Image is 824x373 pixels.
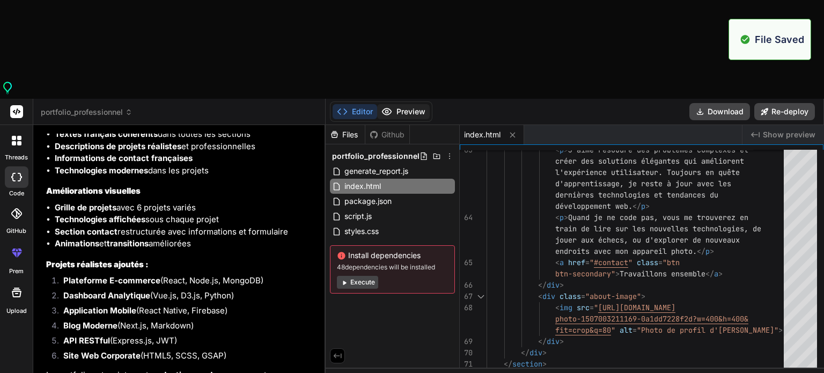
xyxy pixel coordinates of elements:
[710,246,714,256] span: >
[63,305,136,316] strong: Application Mobile
[560,303,572,312] span: img
[560,258,564,267] span: a
[555,213,560,222] span: <
[555,325,611,335] span: fit=crop&q=80
[755,32,804,47] p: File Saved
[6,226,26,236] label: GitHub
[637,258,658,267] span: class
[594,258,628,267] span: #contact
[697,246,705,256] span: </
[55,165,148,175] strong: Technologies modernes
[568,213,748,222] span: Quand je ne code pas, vous me trouverez en
[538,291,542,301] span: <
[337,263,448,272] span: 48 dependencies will be installed
[555,201,632,211] span: développement web.
[474,291,488,302] div: Click to collapse the range.
[594,303,598,312] span: "
[555,269,615,279] span: btn-secondary"
[46,186,141,196] strong: Améliorations visuelles
[55,202,116,213] strong: Grille de projets
[333,104,377,119] button: Editor
[560,291,581,301] span: class
[55,350,315,365] li: (HTML5, SCSS, GSAP)
[55,141,181,151] strong: Descriptions de projets réalistes
[542,359,547,369] span: >
[41,107,133,118] span: portfolio_professionnel
[55,275,315,290] li: (React, Node.js, MongoDB)
[620,325,632,335] span: alt
[547,280,560,290] span: div
[504,359,512,369] span: </
[590,258,594,267] span: "
[538,280,547,290] span: </
[778,325,783,335] span: >
[55,165,315,177] li: dans les projets
[512,359,542,369] span: section
[705,246,710,256] span: p
[343,180,382,193] span: index.html
[718,269,723,279] span: >
[529,348,542,357] span: div
[365,129,409,140] div: Github
[645,201,650,211] span: >
[615,269,620,279] span: >
[55,202,315,214] li: avec 6 projets variés
[460,291,473,302] div: 67
[632,325,637,335] span: =
[460,212,473,223] div: 64
[620,269,705,279] span: Travaillons ensemble
[460,359,473,370] div: 71
[63,350,141,361] strong: Site Web Corporate
[460,302,473,313] div: 68
[555,258,560,267] span: <
[585,291,641,301] span: "about-image"
[547,337,560,346] span: div
[63,290,150,301] strong: Dashboard Analytique
[555,167,740,177] span: l'expérience utilisateur. Toujours en quête
[754,103,815,120] button: Re-deploy
[568,258,585,267] span: href
[564,213,568,222] span: >
[55,128,315,141] li: dans toutes les sections
[555,179,731,188] span: d'apprentissage, je reste à jour avec les
[343,195,393,208] span: package.json
[555,235,740,245] span: jouer aux échecs, ou d'explorer de nouveaux
[538,337,547,346] span: </
[460,257,473,268] div: 65
[555,224,761,233] span: train de lire sur les nouvelles technologies, de
[555,246,697,256] span: endroits avec mon appareil photo.
[628,258,632,267] span: "
[555,303,560,312] span: <
[5,153,28,162] label: threads
[332,151,420,162] span: portfolio_professionnel
[377,104,430,119] button: Preview
[63,335,110,346] strong: API RESTful
[705,269,714,279] span: </
[590,303,594,312] span: =
[637,325,778,335] span: "Photo de profil d'[PERSON_NAME]"
[555,314,748,324] span: photo-1507003211169-0a1dd7228f2d?w=400&h=400&
[55,238,315,250] li: et améliorées
[611,325,615,335] span: "
[55,214,315,226] li: sous chaque projet
[555,190,718,200] span: dernières technologies et tendances du
[763,129,815,140] span: Show preview
[343,165,409,178] span: generate_report.js
[740,32,751,47] img: alert
[343,210,373,223] span: script.js
[107,238,149,248] strong: transitions
[460,336,473,347] div: 69
[46,259,149,269] strong: Projets réalistes ajoutés :
[689,103,750,120] button: Download
[337,250,448,261] span: Install dependencies
[55,129,158,139] strong: Textes français cohérents
[577,303,590,312] span: src
[337,276,378,289] button: Execute
[55,238,99,248] strong: Animations
[641,291,645,301] span: >
[560,280,564,290] span: >
[63,320,117,331] strong: Blog Moderne
[560,213,564,222] span: p
[343,225,380,238] span: styles.css
[714,269,718,279] span: a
